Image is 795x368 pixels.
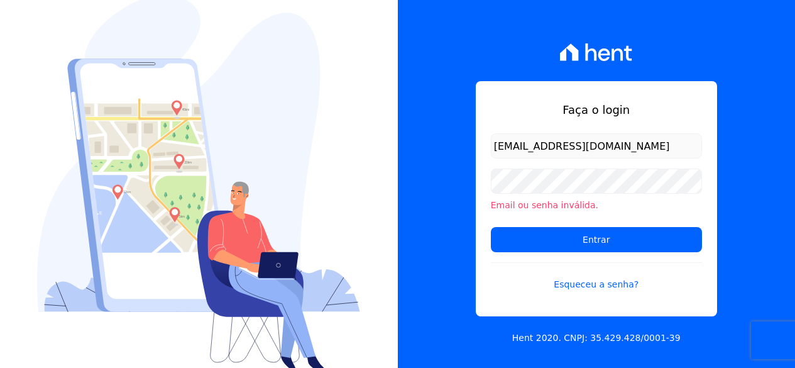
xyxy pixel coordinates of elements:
[491,262,702,291] a: Esqueceu a senha?
[491,101,702,118] h1: Faça o login
[491,199,702,212] li: Email ou senha inválida.
[491,133,702,159] input: Email
[491,227,702,252] input: Entrar
[512,332,681,345] p: Hent 2020. CNPJ: 35.429.428/0001-39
